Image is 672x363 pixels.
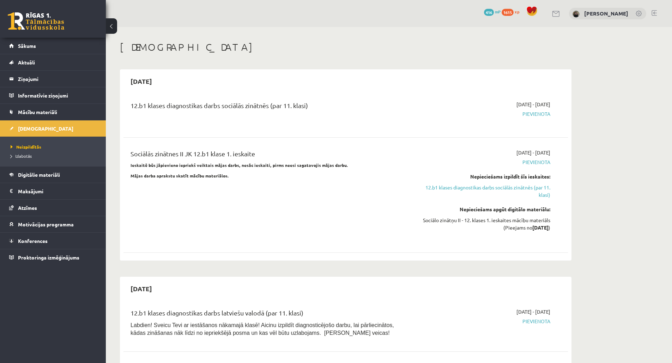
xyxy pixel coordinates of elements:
[18,254,79,261] span: Proktoringa izmēģinājums
[516,101,550,108] span: [DATE] - [DATE]
[131,322,394,336] span: Labdien! Sveicu Tevi ar iestāšanos nākamajā klasē! Aicinu izpildīt diagnosticējošo darbu, lai pār...
[9,167,97,183] a: Digitālie materiāli
[417,184,550,199] a: 12.b1 klases diagnostikas darbs sociālās zinātnēs (par 11. klasi)
[131,162,348,168] strong: Ieskaitē būs jāpievieno iepriekš veiktais mājas darbs, nesāc ieskaiti, pirms neesi sagatavojis mā...
[18,109,57,115] span: Mācību materiāli
[532,224,549,231] strong: [DATE]
[120,41,571,53] h1: [DEMOGRAPHIC_DATA]
[516,308,550,315] span: [DATE] - [DATE]
[18,183,97,199] legend: Maksājumi
[18,238,48,244] span: Konferences
[131,149,407,162] div: Sociālās zinātnes II JK 12.b1 klase 1. ieskaite
[18,43,36,49] span: Sākums
[9,71,97,87] a: Ziņojumi
[18,205,37,211] span: Atzīmes
[495,9,501,14] span: mP
[9,249,97,265] a: Proktoringa izmēģinājums
[18,221,74,227] span: Motivācijas programma
[417,318,550,325] span: Pievienota
[123,280,159,297] h2: [DATE]
[9,120,97,137] a: [DEMOGRAPHIC_DATA]
[11,144,41,150] span: Neizpildītās
[9,54,97,70] a: Aktuāli
[123,73,159,89] h2: [DATE]
[9,38,97,54] a: Sākums
[8,12,64,30] a: Rīgas 1. Tālmācības vidusskola
[417,217,550,231] div: Sociālo zinātņu II - 12. klases 1. ieskaites mācību materiāls (Pieejams no )
[9,200,97,216] a: Atzīmes
[9,104,97,120] a: Mācību materiāli
[516,149,550,156] span: [DATE] - [DATE]
[584,10,628,17] a: [PERSON_NAME]
[9,233,97,249] a: Konferences
[18,171,60,178] span: Digitālie materiāli
[417,158,550,166] span: Pievienota
[484,9,501,14] a: 416 mP
[11,144,99,150] a: Neizpildītās
[502,9,514,16] span: 1615
[9,216,97,232] a: Motivācijas programma
[131,101,407,114] div: 12.b1 klases diagnostikas darbs sociālās zinātnēs (par 11. klasi)
[18,59,35,65] span: Aktuāli
[131,173,229,179] strong: Mājas darba aprakstu skatīt mācību materiālos.
[417,206,550,213] div: Nepieciešams apgūt digitālo materiālu:
[502,9,523,14] a: 1615 xp
[515,9,519,14] span: xp
[484,9,494,16] span: 416
[11,153,32,159] span: Izlabotās
[9,87,97,104] a: Informatīvie ziņojumi
[131,308,407,321] div: 12.b1 klases diagnostikas darbs latviešu valodā (par 11. klasi)
[18,125,73,132] span: [DEMOGRAPHIC_DATA]
[9,183,97,199] a: Maksājumi
[18,71,97,87] legend: Ziņojumi
[417,110,550,118] span: Pievienota
[573,11,580,18] img: Linda Blūma
[11,153,99,159] a: Izlabotās
[18,87,97,104] legend: Informatīvie ziņojumi
[417,173,550,180] div: Nepieciešams izpildīt šīs ieskaites:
